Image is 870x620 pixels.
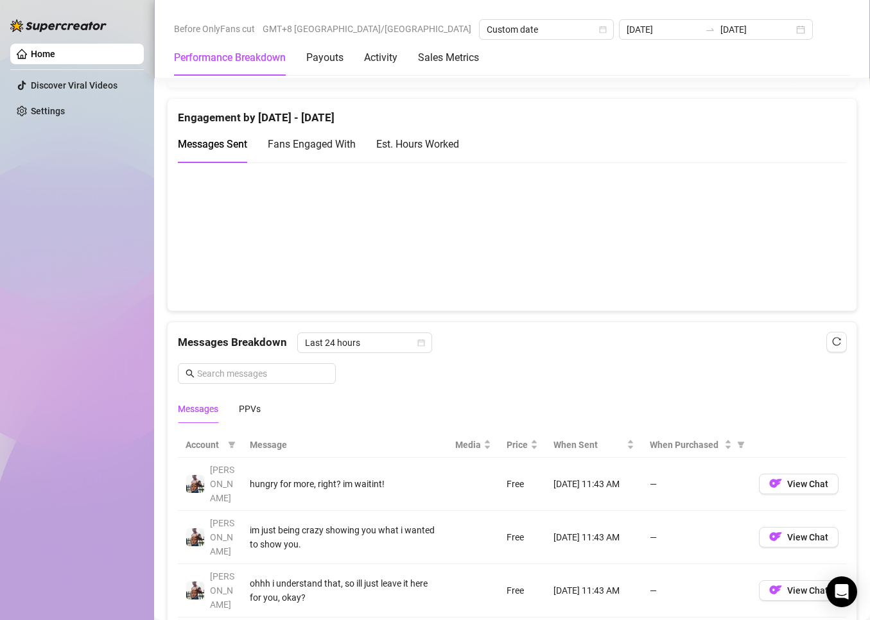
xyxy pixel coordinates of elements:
[642,458,751,511] td: —
[546,564,642,617] td: [DATE] 11:43 AM
[787,479,828,489] span: View Chat
[31,49,55,59] a: Home
[642,433,751,458] th: When Purchased
[787,532,828,542] span: View Chat
[376,136,459,152] div: Est. Hours Worked
[546,433,642,458] th: When Sent
[787,585,828,596] span: View Chat
[499,433,546,458] th: Price
[174,50,286,65] div: Performance Breakdown
[250,576,440,605] div: ohhh i understand that, so ill just leave it here for you, okay?
[499,511,546,564] td: Free
[448,433,499,458] th: Media
[627,22,700,37] input: Start date
[305,333,424,352] span: Last 24 hours
[186,581,204,599] img: JUSTIN
[186,369,195,378] span: search
[769,477,782,490] img: OF
[487,20,606,39] span: Custom date
[599,26,607,33] span: calendar
[499,458,546,511] td: Free
[417,339,425,347] span: calendar
[242,433,448,458] th: Message
[306,50,344,65] div: Payouts
[642,511,751,564] td: —
[553,438,624,452] span: When Sent
[364,50,397,65] div: Activity
[186,475,204,493] img: JUSTIN
[210,571,234,610] span: [PERSON_NAME]
[826,576,857,607] div: Open Intercom Messenger
[769,583,782,596] img: OF
[418,50,479,65] div: Sales Metrics
[735,435,747,454] span: filter
[507,438,528,452] span: Price
[759,535,839,545] a: OFView Chat
[650,438,722,452] span: When Purchased
[455,438,481,452] span: Media
[759,588,839,598] a: OFView Chat
[225,435,238,454] span: filter
[737,441,745,449] span: filter
[499,564,546,617] td: Free
[10,19,107,32] img: logo-BBDzfeDw.svg
[546,511,642,564] td: [DATE] 11:43 AM
[178,402,218,416] div: Messages
[31,106,65,116] a: Settings
[769,530,782,543] img: OF
[705,24,715,35] span: swap-right
[642,564,751,617] td: —
[759,527,839,547] button: OFView Chat
[546,458,642,511] td: [DATE] 11:43 AM
[210,465,234,503] span: [PERSON_NAME]
[239,402,261,416] div: PPVs
[186,528,204,546] img: JUSTIN
[268,138,356,150] span: Fans Engaged With
[178,332,846,353] div: Messages Breakdown
[832,337,841,346] span: reload
[197,366,328,381] input: Search messages
[174,19,255,39] span: Before OnlyFans cut
[178,99,846,126] div: Engagement by [DATE] - [DATE]
[178,138,247,150] span: Messages Sent
[759,481,839,492] a: OFView Chat
[31,80,117,90] a: Discover Viral Videos
[759,580,839,601] button: OFView Chat
[250,523,440,551] div: im just being crazy showing you what i wanted to show you.
[263,19,471,39] span: GMT+8 [GEOGRAPHIC_DATA]/[GEOGRAPHIC_DATA]
[186,438,223,452] span: Account
[720,22,794,37] input: End date
[250,477,440,491] div: hungry for more, right? im waitint!
[228,441,236,449] span: filter
[210,518,234,556] span: [PERSON_NAME]
[759,474,839,494] button: OFView Chat
[705,24,715,35] span: to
